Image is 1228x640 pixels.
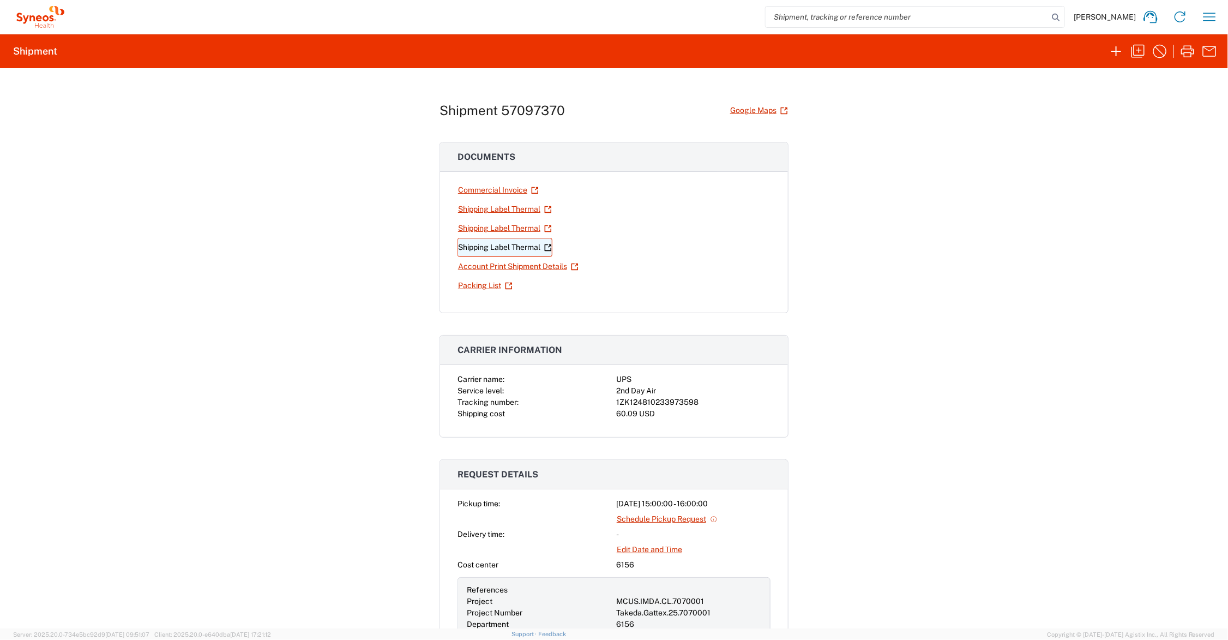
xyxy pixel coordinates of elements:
a: Account Print Shipment Details [458,257,579,276]
span: Documents [458,152,515,162]
span: Client: 2025.20.0-e640dba [154,631,271,638]
span: Server: 2025.20.0-734e5bc92d9 [13,631,149,638]
span: Shipping cost [458,409,505,418]
a: Schedule Pickup Request [616,510,718,529]
input: Shipment, tracking or reference number [766,7,1048,27]
div: 1ZK124810233973598 [616,397,770,408]
div: 6156 [616,619,761,630]
span: References [467,585,508,594]
a: Google Maps [730,101,788,120]
div: 60.09 USD [616,408,770,420]
span: [DATE] 09:51:07 [105,631,149,638]
span: Delivery time: [458,530,504,539]
span: Cost center [458,560,498,569]
span: [PERSON_NAME] [1074,12,1136,22]
div: [DATE] 15:00:00 - 16:00:00 [616,498,770,510]
h1: Shipment 57097370 [440,103,565,118]
a: Support [511,631,539,637]
div: MCUS.IMDA.CL.7070001 [616,596,761,607]
a: Packing List [458,276,513,295]
div: Project [467,596,612,607]
span: Pickup time: [458,499,500,508]
span: Request details [458,469,538,480]
div: Project Number [467,607,612,619]
span: Carrier name: [458,375,504,384]
a: Shipping Label Thermal [458,200,552,219]
a: Commercial Invoice [458,181,539,200]
a: Edit Date and Time [616,540,683,559]
span: Service level: [458,386,504,395]
a: Shipping Label Thermal [458,238,552,257]
div: Department [467,619,612,630]
div: 6156 [616,559,770,571]
span: Copyright © [DATE]-[DATE] Agistix Inc., All Rights Reserved [1047,630,1215,639]
a: Shipping Label Thermal [458,219,552,238]
div: UPS [616,374,770,385]
h2: Shipment [13,45,57,58]
a: Feedback [538,631,566,637]
span: Carrier information [458,345,562,355]
div: 2nd Day Air [616,385,770,397]
div: - [616,529,770,540]
span: [DATE] 17:21:12 [230,631,271,638]
span: Tracking number: [458,398,519,406]
div: Takeda.Gattex.25.7070001 [616,607,761,619]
